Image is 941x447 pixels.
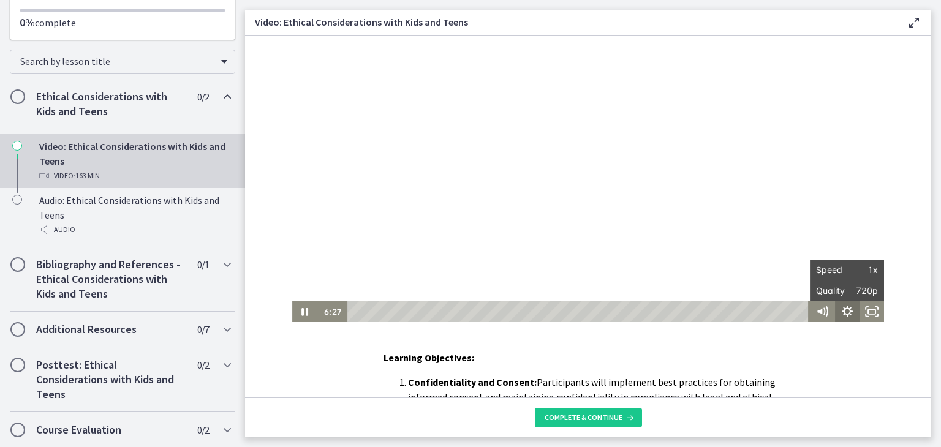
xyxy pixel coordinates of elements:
[545,413,622,423] span: Complete & continue
[39,168,230,183] div: Video
[10,50,235,74] div: Search by lesson title
[535,408,642,427] button: Complete & continue
[602,224,633,245] span: 1x
[39,193,230,237] div: Audio: Ethical Considerations with Kids and Teens
[36,257,186,301] h2: Bibliography and References - Ethical Considerations with Kids and Teens
[384,351,474,364] span: Learning Objectives:
[20,15,35,29] span: 0%
[408,376,537,388] strong: Confidentiality and Consent:
[590,266,614,287] button: Hide settings menu
[197,322,209,337] span: 0 / 7
[74,168,100,183] span: · 163 min
[245,36,931,322] iframe: Video Lesson
[197,358,209,372] span: 0 / 2
[39,139,230,183] div: Video: Ethical Considerations with Kids and Teens
[197,89,209,104] span: 0 / 2
[36,423,186,437] h2: Course Evaluation
[255,15,887,29] h3: Video: Ethical Considerations with Kids and Teens
[20,15,225,30] p: complete
[36,89,186,119] h2: Ethical Considerations with Kids and Teens
[36,358,186,402] h2: Posttest: Ethical Considerations with Kids and Teens
[565,245,639,266] button: Quality720p
[571,224,602,245] span: Speed
[408,376,776,418] span: Participants will implement best practices for obtaining informed consent and maintaining confide...
[36,322,186,337] h2: Additional Resources
[197,257,209,272] span: 0 / 1
[20,55,215,67] span: Search by lesson title
[39,222,230,237] div: Audio
[197,423,209,437] span: 0 / 2
[614,266,639,287] button: Fullscreen
[602,245,633,266] span: 720p
[565,224,639,245] button: Speed1x
[565,266,589,287] button: Mute
[571,245,602,266] span: Quality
